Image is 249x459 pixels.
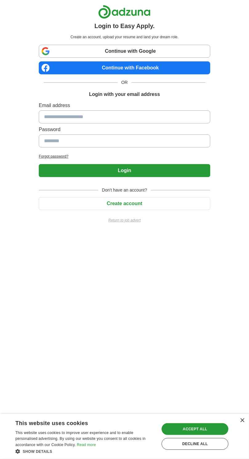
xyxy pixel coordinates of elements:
div: This website uses cookies [15,418,140,427]
span: Show details [23,449,52,454]
span: Don't have an account? [98,187,151,193]
span: This website uses cookies to improve user experience and to enable personalised advertising. By u... [15,431,146,447]
a: Forgot password? [39,154,210,159]
label: Email address [39,102,210,109]
img: Adzuna logo [98,5,151,19]
div: Accept all [162,423,228,435]
button: Create account [39,197,210,210]
div: Decline all [162,438,228,450]
h1: Login with your email address [89,91,160,98]
div: Show details [15,448,155,454]
h1: Login to Easy Apply. [94,21,155,31]
span: OR [118,79,131,86]
div: Close [240,418,244,423]
label: Password [39,126,210,133]
a: Continue with Facebook [39,61,210,74]
a: Return to job advert [39,217,210,223]
button: Login [39,164,210,177]
a: Create account [39,201,210,206]
p: Create an account, upload your resume and land your dream role. [40,34,209,40]
a: Continue with Google [39,45,210,58]
a: Read more, opens a new window [77,443,96,447]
